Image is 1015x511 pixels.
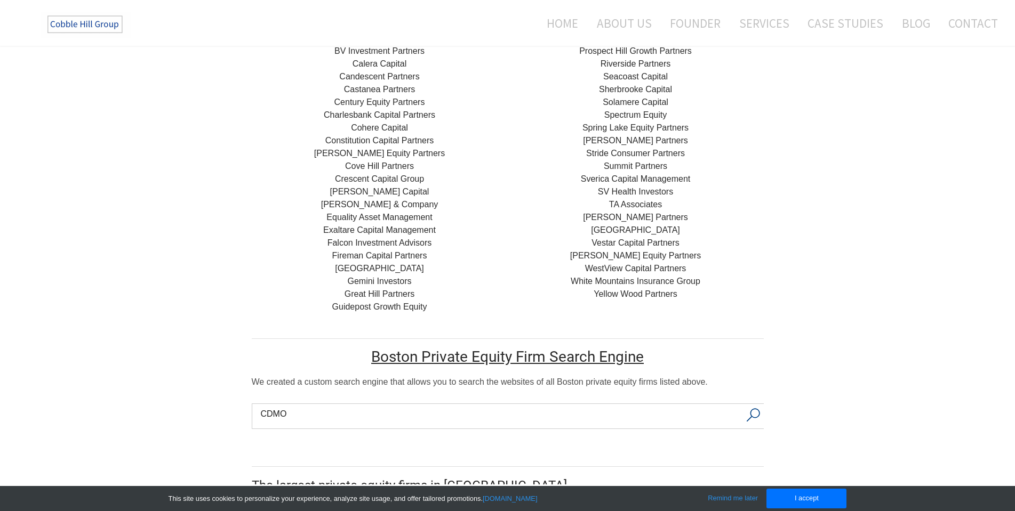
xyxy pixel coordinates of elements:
[603,72,668,81] a: Seacoast Capital
[334,98,425,107] a: ​Century Equity Partners
[483,494,537,502] a: [DOMAIN_NAME]
[603,98,668,107] a: Solamere Capital
[531,9,586,37] a: Home
[940,9,998,37] a: Contact
[601,59,671,68] a: Riverside Partners
[323,225,436,234] a: ​Exaltare Capital Management
[581,174,690,183] a: Sverica Capital Management
[351,123,408,132] a: Cohere Capital
[582,123,689,132] a: Spring Lake Equity Partners
[586,149,685,158] a: Stride Consumer Partners
[583,213,688,222] a: [PERSON_NAME] Partners
[604,110,667,119] a: Spectrum Equity
[252,478,567,493] font: ​The largest private equity firms in [GEOGRAPHIC_DATA]
[592,238,680,247] a: ​Vestar Capital Partners
[169,494,706,504] div: This site uses cookies to personalize your experience, analyze site usage, and offer tailored pro...
[326,213,432,222] a: ​Equality Asset Management
[353,59,406,68] a: Calera Capital
[321,200,438,209] a: [PERSON_NAME] & Company
[662,9,729,37] a: Founder
[708,494,758,502] a: Remind me later
[570,251,701,260] a: [PERSON_NAME] Equity Partners
[800,9,891,37] a: Case Studies
[334,46,425,55] a: BV Investment Partners
[339,72,419,81] a: Candescent Partners
[314,149,445,158] a: ​[PERSON_NAME] Equity Partners
[261,406,740,422] input: Search input
[604,161,667,171] a: Summit Partners
[345,161,414,171] a: Cove Hill Partners
[571,277,700,286] a: White Mountains Insurance Group
[344,85,415,94] a: ​Castanea Partners
[324,110,435,119] a: Charlesbank Capital Partners
[609,200,662,209] a: ​TA Associates
[325,136,434,145] a: Constitution Capital Partners
[335,264,424,273] a: ​[GEOGRAPHIC_DATA]
[252,376,764,388] div: ​We created a custom search engine that allows you to search the websites of all Boston private e...
[332,302,427,311] a: Guidepost Growth Equity
[583,136,688,145] a: [PERSON_NAME] Partners
[330,187,429,196] a: [PERSON_NAME] Capital
[598,187,673,196] a: SV Health Investors
[579,46,692,55] a: Prospect Hill Growth Partners
[766,489,846,508] a: I accept
[347,277,411,286] a: Gemini Investors
[332,251,427,260] a: Fireman Capital Partners
[345,289,415,298] a: Great Hill Partners​
[41,11,131,38] img: The Cobble Hill Group LLC
[594,289,677,298] a: Yellow Wood Partners
[731,9,797,37] a: Services
[585,264,686,273] a: ​WestView Capital Partners
[371,348,644,366] u: Boston Private Equity Firm Search Engine
[894,9,938,37] a: Blog
[599,85,672,94] a: ​Sherbrooke Capital​
[335,174,424,183] a: ​Crescent Capital Group
[327,238,432,247] a: ​Falcon Investment Advisors
[589,9,660,37] a: About Us
[742,404,764,426] button: Search
[591,225,680,234] a: ​[GEOGRAPHIC_DATA]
